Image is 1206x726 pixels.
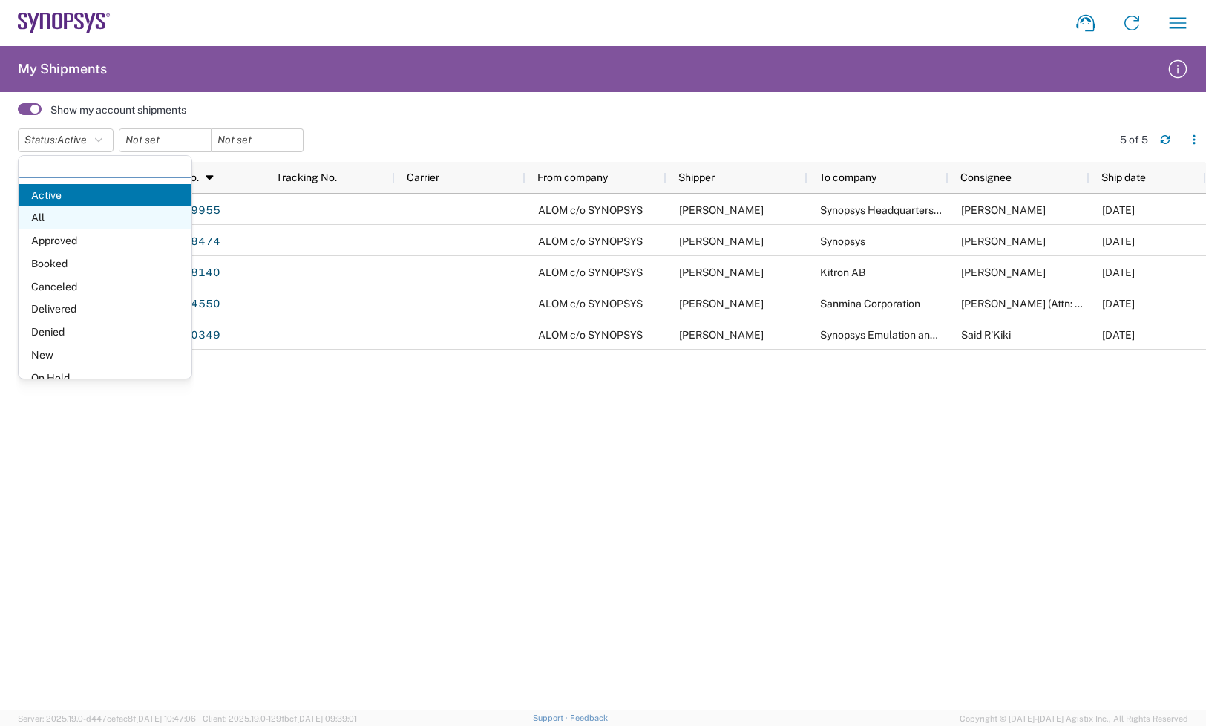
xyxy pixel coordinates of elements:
[18,128,114,152] button: Status:Active
[570,713,608,722] a: Feedback
[1102,298,1135,310] span: 09/19/2025
[538,298,643,310] span: ALOM c/o SYNOPSYS
[679,329,764,341] span: Nirali Trivedi
[18,714,196,723] span: Server: 2025.19.0-d447cefac8f
[1102,266,1135,278] span: 09/19/2025
[212,129,303,151] input: Not set
[533,713,570,722] a: Support
[1120,133,1148,146] div: 5 of 5
[538,329,643,341] span: ALOM c/o SYNOPSYS
[679,298,764,310] span: Nirali Trivedi
[679,266,764,278] span: Nirali Trivedi
[820,204,963,216] span: Synopsys Headquarters USSV
[19,367,191,390] span: On Hold
[19,184,191,207] span: Active
[407,171,439,183] span: Carrier
[679,204,764,216] span: Nirali Trivedi
[820,329,992,341] span: Synopsys Emulation and Verification
[19,275,191,298] span: Canceled
[297,714,357,723] span: [DATE] 09:39:01
[203,714,357,723] span: Client: 2025.19.0-129fbcf
[119,129,211,151] input: Not set
[961,204,1046,216] span: Peter Zhang
[538,204,643,216] span: ALOM c/o SYNOPSYS
[18,60,107,78] h2: My Shipments
[50,103,186,117] label: Show my account shipments
[1102,204,1135,216] span: 09/19/2025
[19,252,191,275] span: Booked
[19,321,191,344] span: Denied
[961,298,1162,310] span: Mansi Somaya (Attn: Jessie Vo)
[19,298,191,321] span: Delivered
[19,206,191,229] span: All
[136,714,196,723] span: [DATE] 10:47:06
[537,171,608,183] span: From company
[276,171,337,183] span: Tracking No.
[960,171,1012,183] span: Consignee
[19,229,191,252] span: Approved
[820,235,865,247] span: Synopsys
[538,235,643,247] span: ALOM c/o SYNOPSYS
[57,134,87,145] span: Active
[19,344,191,367] span: New
[678,171,715,183] span: Shipper
[538,266,643,278] span: ALOM c/o SYNOPSYS
[961,235,1046,247] span: David Shi
[961,266,1046,278] span: Marcus Warhag
[819,171,876,183] span: To company
[820,298,920,310] span: Sanmina Corporation
[961,329,1011,341] span: Said R'Kiki
[1101,171,1146,183] span: Ship date
[1102,235,1135,247] span: 09/19/2025
[679,235,764,247] span: Nirali Trivedi
[960,712,1188,725] span: Copyright © [DATE]-[DATE] Agistix Inc., All Rights Reserved
[820,266,865,278] span: Kitron AB
[1102,329,1135,341] span: 06/23/2025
